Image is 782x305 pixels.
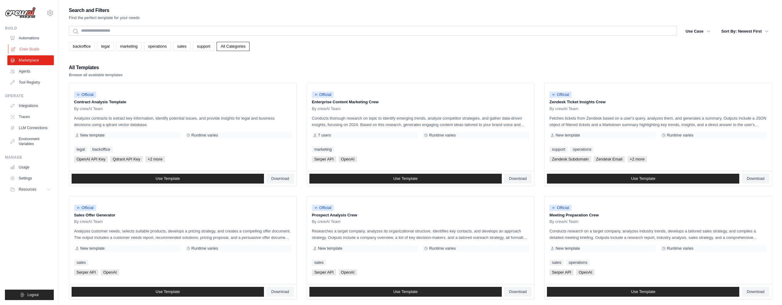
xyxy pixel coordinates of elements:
[8,44,54,54] a: Crew Studio
[74,269,98,275] span: Serper API
[576,269,595,275] span: OpenAI
[393,176,418,181] span: Use Template
[74,106,103,111] span: By crewAI Team
[312,228,529,241] p: Researches a target company, analyzes its organizational structure, identifies key contacts, and ...
[74,212,292,218] p: Sales Offer Generator
[74,259,88,266] a: sales
[312,99,529,105] p: Enterprise Content Marketing Crew
[747,176,764,181] span: Download
[309,287,502,297] a: Use Template
[7,66,54,76] a: Agents
[74,99,292,105] p: Contract Analysis Template
[509,176,527,181] span: Download
[27,292,39,297] span: Logout
[97,42,113,51] a: legal
[682,26,714,37] button: Use Case
[145,156,165,162] span: +2 more
[7,134,54,149] a: Environment Variables
[312,212,529,218] p: Prospect Analysis Crew
[271,176,289,181] span: Download
[72,287,264,297] a: Use Template
[7,112,54,122] a: Traces
[7,101,54,111] a: Integrations
[742,287,769,297] a: Download
[110,156,143,162] span: Qdrant API Key
[547,174,739,184] a: Use Template
[627,156,647,162] span: +2 more
[155,176,180,181] span: Use Template
[19,187,36,192] span: Resources
[69,72,123,78] p: Browse all available templates
[266,287,294,297] a: Download
[7,123,54,133] a: LLM Connections
[74,156,108,162] span: OpenAI API Key
[90,146,112,152] a: backoffice
[309,174,502,184] a: Use Template
[7,173,54,183] a: Settings
[271,289,289,294] span: Download
[742,174,769,184] a: Download
[7,77,54,87] a: Tool Registry
[7,162,54,172] a: Usage
[556,246,580,251] span: New template
[312,92,334,98] span: Official
[144,42,171,51] a: operations
[155,289,180,294] span: Use Template
[312,259,326,266] a: sales
[5,7,36,19] img: Logo
[549,259,564,266] a: sales
[74,92,96,98] span: Official
[312,156,336,162] span: Serper API
[7,184,54,194] button: Resources
[549,156,591,162] span: Zendesk Subdomain
[570,146,594,152] a: operations
[7,33,54,43] a: Automations
[393,289,418,294] span: Use Template
[80,246,104,251] span: New template
[5,290,54,300] button: Logout
[80,133,104,138] span: New template
[74,115,292,128] p: Analyzes contracts to extract key information, identify potential issues, and provide insights fo...
[173,42,191,51] a: sales
[266,174,294,184] a: Download
[74,146,87,152] a: legal
[312,205,334,211] span: Official
[549,99,767,105] p: Zendesk Ticket Insights Crew
[504,287,532,297] a: Download
[5,26,54,31] div: Build
[217,42,250,51] a: All Categories
[339,156,357,162] span: OpenAI
[5,155,54,160] div: Manage
[556,133,580,138] span: New template
[312,219,341,224] span: By crewAI Team
[549,212,767,218] p: Meeting Preparation Crew
[116,42,142,51] a: marketing
[549,106,578,111] span: By crewAI Team
[69,6,140,15] h2: Search and Filters
[101,269,119,275] span: OpenAI
[69,63,123,72] h2: All Templates
[312,146,334,152] a: marketing
[429,133,456,138] span: Runtime varies
[547,287,739,297] a: Use Template
[667,133,694,138] span: Runtime varies
[566,259,590,266] a: operations
[631,289,655,294] span: Use Template
[74,228,292,241] p: Analyzes customer needs, selects suitable products, develops a pricing strategy, and creates a co...
[7,55,54,65] a: Marketplace
[193,42,214,51] a: support
[69,15,140,21] p: Find the perfect template for your needs
[509,289,527,294] span: Download
[312,269,336,275] span: Serper API
[549,92,572,98] span: Official
[631,176,655,181] span: Use Template
[549,269,574,275] span: Serper API
[504,174,532,184] a: Download
[191,246,218,251] span: Runtime varies
[74,219,103,224] span: By crewAI Team
[549,115,767,128] p: Fetches tickets from Zendesk based on a user's query, analyzes them, and generates a summary. Out...
[549,146,568,152] a: support
[718,26,772,37] button: Sort By: Newest First
[318,246,342,251] span: New template
[549,228,767,241] p: Conducts research on a target company, analyzes industry trends, develops a tailored sales strate...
